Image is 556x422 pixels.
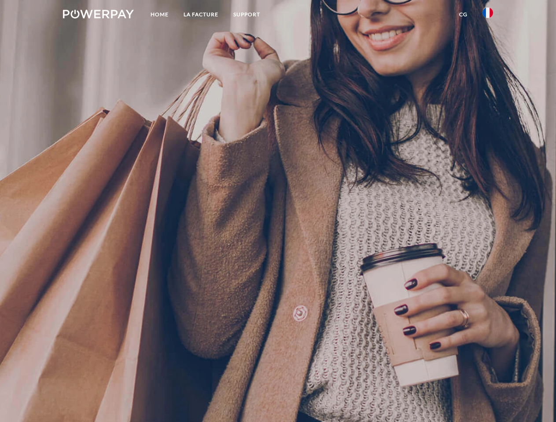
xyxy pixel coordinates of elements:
[482,7,493,18] img: fr
[176,7,226,22] a: LA FACTURE
[143,7,176,22] a: Home
[452,7,475,22] a: CG
[63,10,134,18] img: logo-powerpay-white.svg
[226,7,268,22] a: Support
